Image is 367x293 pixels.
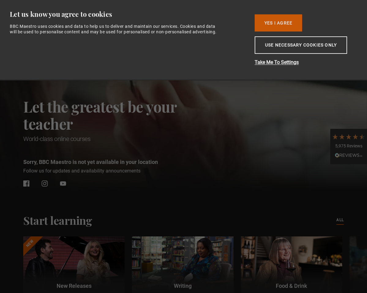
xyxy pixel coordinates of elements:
[332,143,365,149] div: 5,975 Reviews
[332,152,365,160] div: Read All Reviews
[23,282,125,290] p: New Releases
[23,158,204,166] p: Sorry, BBC Maestro is not yet available in your location
[23,98,204,132] h2: Let the greatest be your teacher
[255,14,302,32] button: Yes I Agree
[23,167,204,175] p: Follow us for updates and availability announcements
[10,10,245,19] div: Let us know you agree to cookies
[23,135,204,143] h1: World-class online courses
[330,129,367,164] div: 5,975 ReviewsRead All Reviews
[132,282,233,290] p: Writing
[255,36,347,54] button: Use necessary cookies only
[332,133,365,140] div: 4.7 Stars
[335,153,362,157] img: REVIEWS.io
[336,217,344,224] a: All
[241,282,342,290] p: Food & Drink
[10,24,222,35] div: BBC Maestro uses cookies and data to help us to deliver and maintain our services. Cookies and da...
[23,214,92,227] h2: Start learning
[255,59,353,66] button: Take Me To Settings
